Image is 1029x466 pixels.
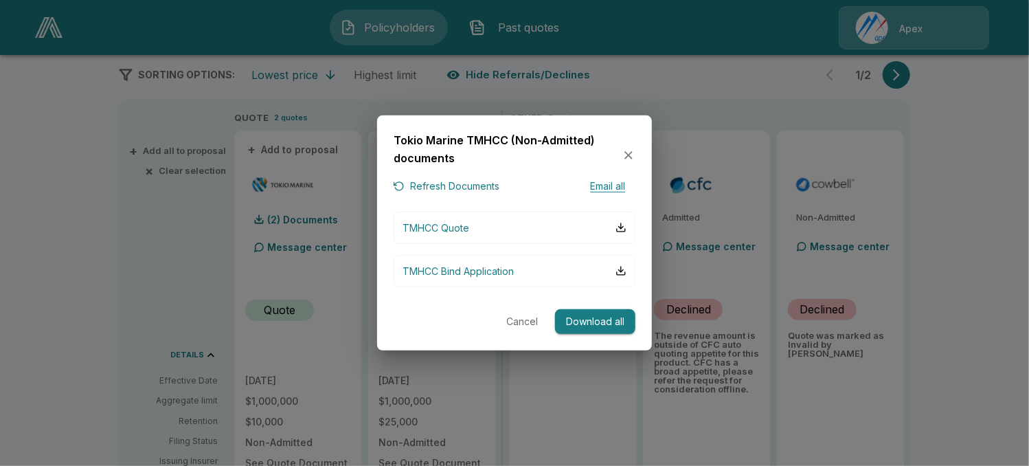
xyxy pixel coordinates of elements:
h6: Tokio Marine TMHCC (Non-Admitted) documents [394,132,622,167]
button: Refresh Documents [394,178,499,195]
p: TMHCC Bind Application [403,264,514,278]
button: Email all [580,178,635,195]
button: TMHCC Bind Application [394,255,635,287]
button: Cancel [500,309,544,335]
p: TMHCC Quote [403,221,469,235]
button: TMHCC Quote [394,212,635,244]
button: Download all [555,309,635,335]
